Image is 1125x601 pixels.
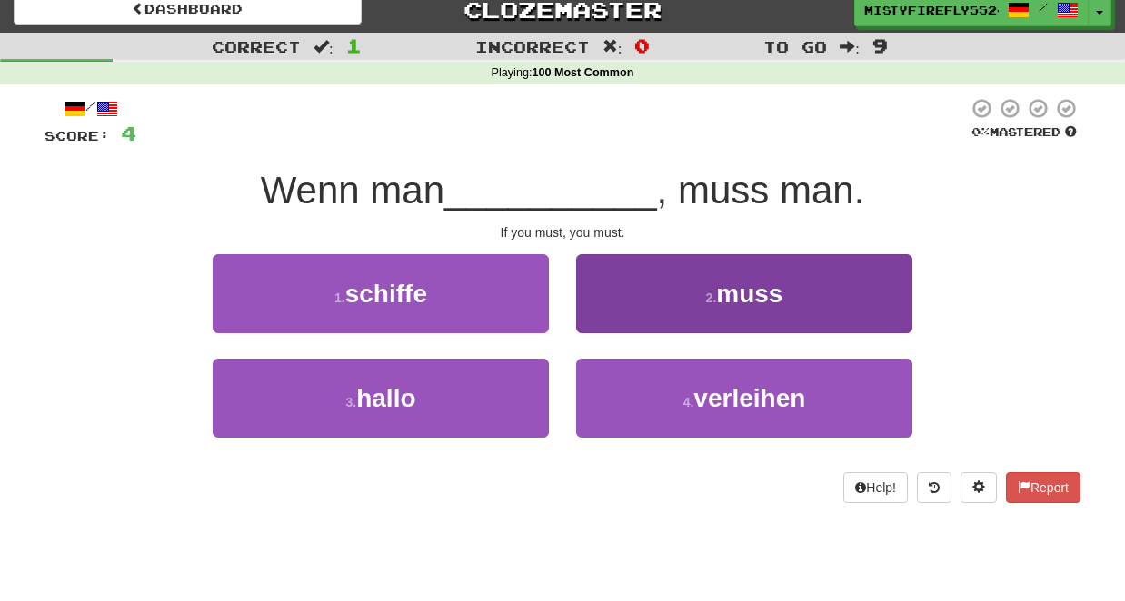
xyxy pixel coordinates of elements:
span: __________ [444,169,657,212]
button: Report [1006,472,1080,503]
div: / [45,97,136,120]
span: 4 [121,122,136,144]
button: 2.muss [576,254,912,333]
div: If you must, you must. [45,223,1080,241]
span: schiffe [345,280,427,308]
span: 1 [346,34,362,56]
span: Wenn man [261,169,444,212]
span: Incorrect [475,37,590,55]
small: 4 . [683,395,694,409]
span: To go [763,37,827,55]
div: Mastered [968,124,1080,141]
span: : [840,39,860,54]
button: 3.hallo [213,359,549,438]
small: 3 . [345,395,356,409]
small: 1 . [334,291,345,305]
button: Round history (alt+y) [917,472,951,503]
span: verleihen [693,384,805,412]
span: 0 % [971,124,990,139]
span: Score: [45,128,110,143]
span: 9 [872,34,888,56]
small: 2 . [706,291,717,305]
button: 4.verleihen [576,359,912,438]
button: Help! [843,472,908,503]
span: : [314,39,334,54]
span: : [602,39,622,54]
span: hallo [356,384,415,412]
span: Correct [212,37,301,55]
span: / [1039,1,1048,14]
span: MistyFirefly5524 [864,2,999,18]
span: 0 [634,34,650,56]
span: muss [716,280,782,308]
button: 1.schiffe [213,254,549,333]
strong: 100 Most Common [532,66,633,79]
span: , muss man. [657,169,865,212]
